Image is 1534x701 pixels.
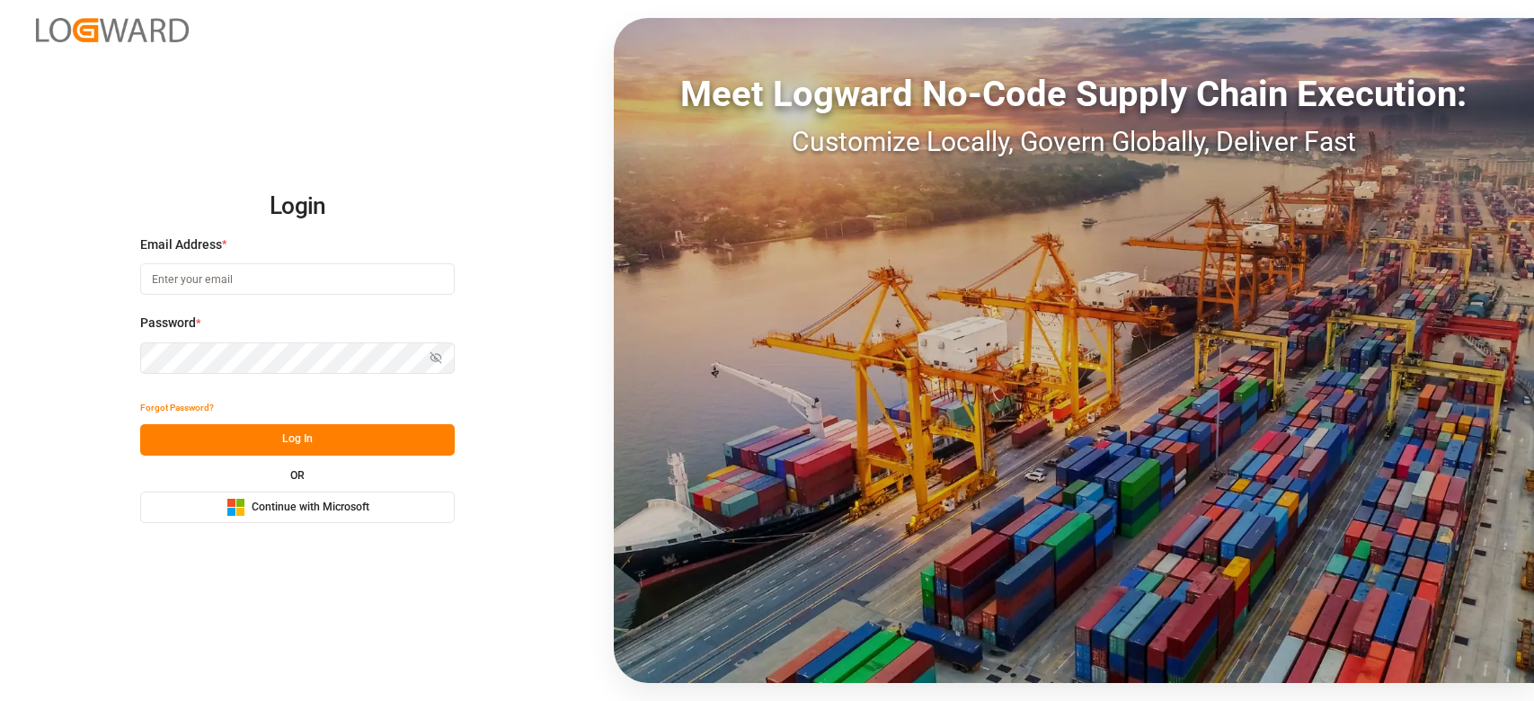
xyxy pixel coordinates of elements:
[140,263,455,295] input: Enter your email
[140,393,214,424] button: Forgot Password?
[614,67,1534,121] div: Meet Logward No-Code Supply Chain Execution:
[140,235,222,254] span: Email Address
[140,424,455,456] button: Log In
[252,500,369,516] span: Continue with Microsoft
[140,492,455,523] button: Continue with Microsoft
[36,18,189,42] img: Logward_new_orange.png
[290,470,305,481] small: OR
[614,121,1534,162] div: Customize Locally, Govern Globally, Deliver Fast
[140,178,455,235] h2: Login
[140,314,196,333] span: Password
